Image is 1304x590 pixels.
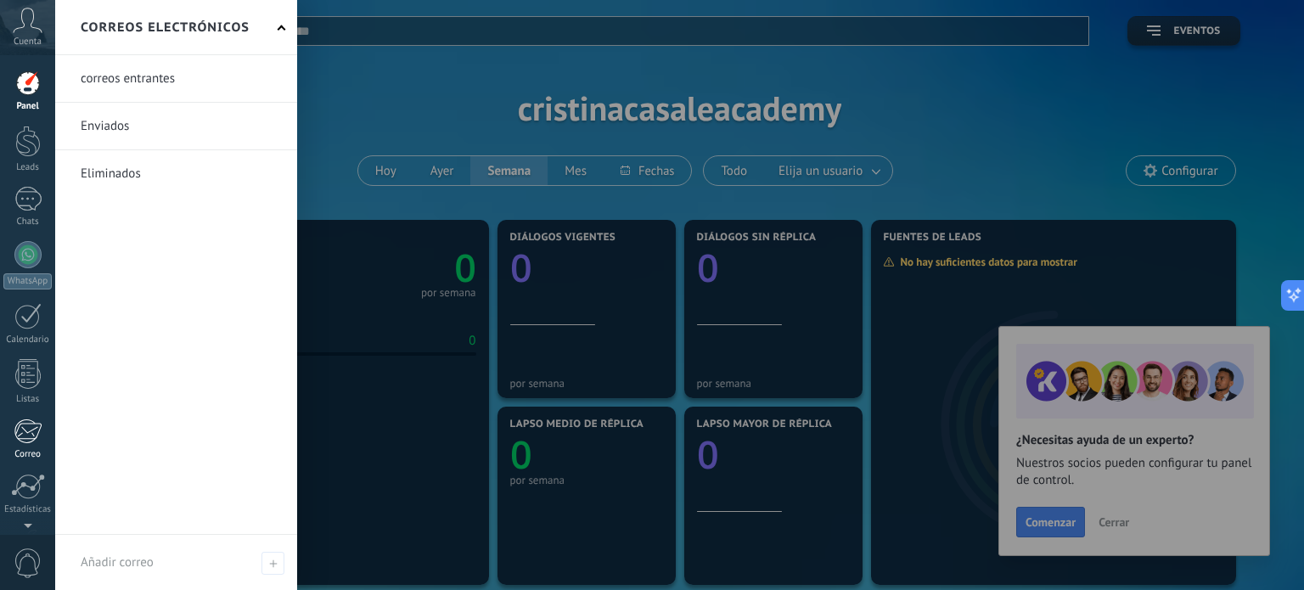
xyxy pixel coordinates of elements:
span: Cuenta [14,37,42,48]
div: Chats [3,216,53,228]
h2: Correos electrónicos [81,1,250,54]
div: Correo [3,449,53,460]
div: Calendario [3,334,53,346]
li: Enviados [55,103,297,150]
div: Listas [3,394,53,405]
div: Leads [3,162,53,173]
span: Añadir correo [261,552,284,575]
div: Estadísticas [3,504,53,515]
li: correos entrantes [55,55,297,103]
span: Añadir correo [81,554,154,570]
div: WhatsApp [3,273,52,289]
div: Panel [3,101,53,112]
li: Eliminados [55,150,297,197]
